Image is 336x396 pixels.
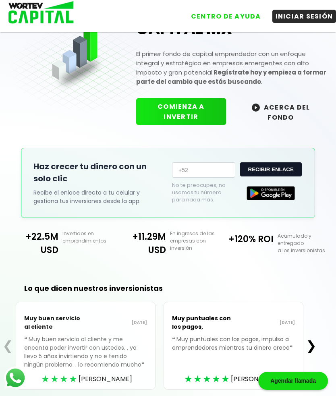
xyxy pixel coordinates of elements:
[7,230,58,257] p: +22.5M USD
[136,68,326,86] strong: Regístrate hoy y empieza a formar parte del cambio que estás buscando
[172,310,234,335] p: Muy puntuales con los pagos,
[114,230,166,257] p: +11.29M USD
[86,319,147,326] p: [DATE]
[234,98,328,126] button: ACERCA DEL FONDO
[290,344,294,352] span: ❞
[24,335,29,343] span: ❝
[303,338,319,354] button: ❯
[4,367,27,389] img: logos_whatsapp-icon.242b2217.svg
[234,319,295,326] p: [DATE]
[231,374,284,384] span: [PERSON_NAME]
[136,112,234,121] a: COMIENZA A INVERTIR
[240,162,302,176] button: RECIBIR ENLACE
[166,230,222,252] p: En ingresos de las empresas con inversión
[188,10,264,23] button: CENTRO DE AYUDA
[180,4,264,23] a: CENTRO DE AYUDA
[258,372,328,390] div: Agendar llamada
[136,49,328,86] p: El primer fondo de capital emprendedor con un enfoque integral y estratégico en empresas emergent...
[222,232,273,246] p: +120% ROI
[247,186,295,200] img: Google Play
[24,335,147,381] p: Muy buen servicio al cliente y me encanta poder invertir con ustedes. . ya llevo 5 años invirtien...
[172,335,176,343] span: ❝
[58,230,114,245] p: Invertidos en emprendimientos
[172,335,295,364] p: Muy puntuales con los pagos, impulso a emprendedores mientras tu dinero crece
[79,374,132,384] span: [PERSON_NAME]
[185,373,231,385] div: ★★★★★
[41,373,79,385] div: ★★★★
[24,310,86,335] p: Muy buen servicio al cliente
[141,361,146,369] span: ❞
[274,232,329,254] p: Acumulado y entregado a los inversionistas
[33,189,164,205] p: Recibe el enlace directo a tu celular y gestiona tus inversiones desde la app.
[252,104,260,112] img: wortev-capital-acerca-del-fondo
[172,182,235,203] p: No te preocupes, no usamos tu número para nada más.
[136,98,226,125] button: COMIENZA A INVERTIR
[33,160,164,185] h2: Haz crecer tu dinero con un solo clic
